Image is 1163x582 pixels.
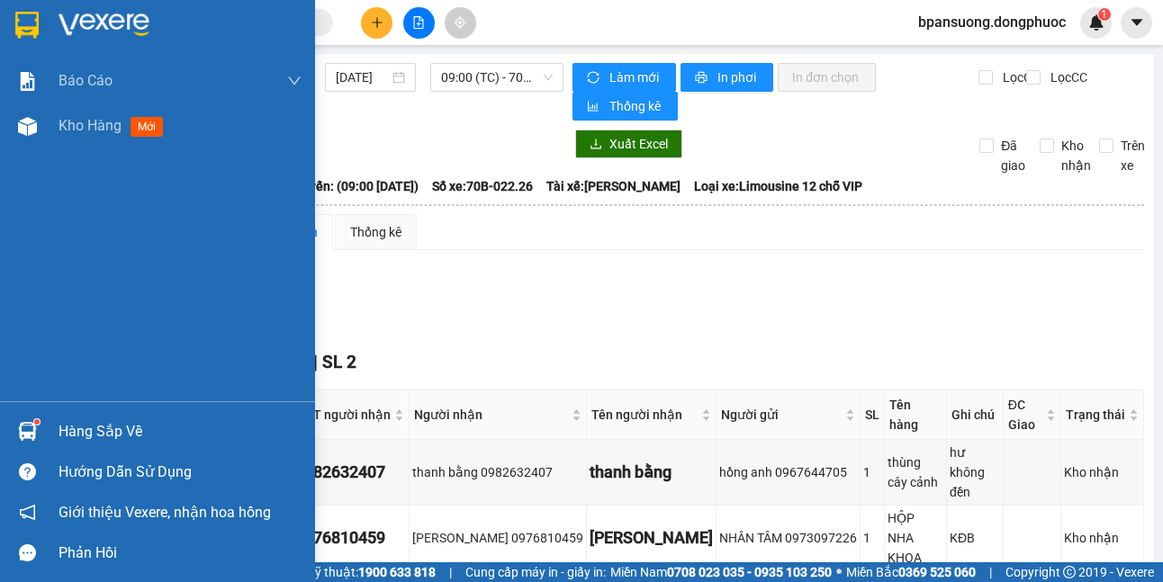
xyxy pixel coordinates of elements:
[18,422,37,441] img: warehouse-icon
[322,352,356,372] span: SL 2
[667,565,832,579] strong: 0708 023 035 - 0935 103 250
[863,462,881,482] div: 1
[836,569,842,576] span: ⚪️
[297,405,391,425] span: SĐT người nhận
[1043,67,1090,87] span: Lọc CC
[1121,7,1152,39] button: caret-down
[293,440,410,506] td: 0982632407
[572,63,676,92] button: syncLàm mới
[432,176,533,196] span: Số xe: 70B-022.26
[546,176,681,196] span: Tài xế: [PERSON_NAME]
[888,452,943,492] div: thùng cây cảnh
[1063,566,1076,578] span: copyright
[591,405,698,425] span: Tên người nhận
[861,390,885,440] th: SL
[950,443,1000,502] div: hư không đền
[587,71,602,85] span: sync
[465,562,606,582] span: Cung cấp máy in - giấy in:
[445,7,476,39] button: aim
[609,96,663,116] span: Thống kê
[778,63,876,92] button: In đơn chọn
[1129,14,1145,31] span: caret-down
[609,134,668,154] span: Xuất Excel
[888,508,943,568] div: HỘP NHA KHOA
[441,64,553,91] span: 09:00 (TC) - 70B-022.26
[947,390,1004,440] th: Ghi chú
[719,462,857,482] div: hồng anh 0967644705
[361,7,392,39] button: plus
[15,12,39,39] img: logo-vxr
[336,67,389,87] input: 13/10/2025
[414,405,568,425] span: Người nhận
[18,72,37,91] img: solution-icon
[590,138,602,152] span: download
[846,562,976,582] span: Miền Bắc
[898,565,976,579] strong: 0369 525 060
[412,528,583,548] div: [PERSON_NAME] 0976810459
[1113,136,1152,175] span: Trên xe
[996,67,1042,87] span: Lọc CR
[19,463,36,480] span: question-circle
[293,506,410,571] td: 0976810459
[1054,136,1098,175] span: Kho nhận
[131,117,163,137] span: mới
[904,11,1080,33] span: bpansuong.dongphuoc
[295,525,406,551] div: 0976810459
[587,100,602,114] span: bar-chart
[1101,8,1107,21] span: 1
[1064,528,1140,548] div: Kho nhận
[412,16,425,29] span: file-add
[403,7,435,39] button: file-add
[587,440,717,506] td: thanh bằng
[287,176,419,196] span: Chuyến: (09:00 [DATE])
[59,501,271,524] span: Giới thiệu Vexere, nhận hoa hồng
[18,117,37,136] img: warehouse-icon
[609,67,662,87] span: Làm mới
[270,562,436,582] span: Hỗ trợ kỹ thuật:
[590,460,713,485] div: thanh bằng
[1066,405,1125,425] span: Trạng thái
[287,74,302,88] span: down
[989,562,992,582] span: |
[59,117,122,134] span: Kho hàng
[371,16,383,29] span: plus
[350,222,401,242] div: Thống kê
[1088,14,1104,31] img: icon-new-feature
[717,67,759,87] span: In phơi
[358,565,436,579] strong: 1900 633 818
[1064,462,1140,482] div: Kho nhận
[295,460,406,485] div: 0982632407
[587,506,717,571] td: PHÚC HÂN
[1008,395,1042,434] span: ĐC Giao
[454,16,466,29] span: aim
[950,528,1000,548] div: KĐB
[59,540,302,567] div: Phản hồi
[694,176,862,196] span: Loại xe: Limousine 12 chỗ VIP
[1098,8,1111,21] sup: 1
[681,63,773,92] button: printerIn phơi
[994,136,1032,175] span: Đã giao
[449,562,452,582] span: |
[695,71,710,85] span: printer
[885,390,947,440] th: Tên hàng
[719,528,857,548] div: NHÂN TÂM 0973097226
[19,504,36,521] span: notification
[575,130,682,158] button: downloadXuất Excel
[34,419,40,425] sup: 1
[19,544,36,561] span: message
[610,562,832,582] span: Miền Nam
[863,528,881,548] div: 1
[721,405,842,425] span: Người gửi
[590,525,713,551] div: [PERSON_NAME]
[59,459,302,486] div: Hướng dẫn sử dụng
[313,352,318,372] span: |
[412,462,583,482] div: thanh bằng 0982632407
[59,69,113,92] span: Báo cáo
[59,418,302,445] div: Hàng sắp về
[572,92,678,121] button: bar-chartThống kê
